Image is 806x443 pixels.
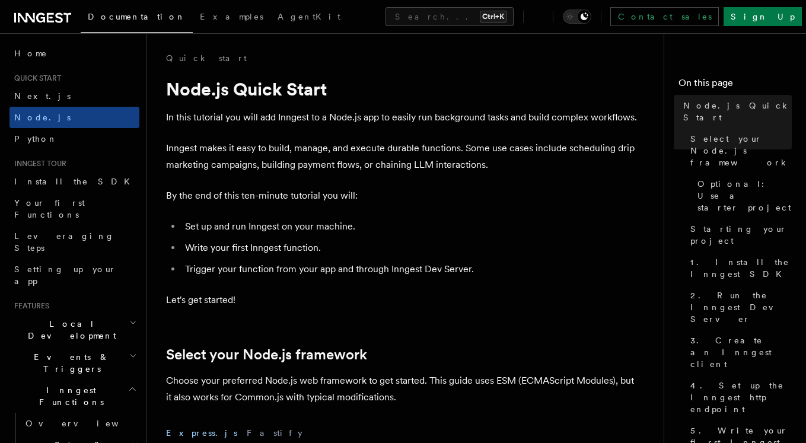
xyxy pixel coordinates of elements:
[181,240,641,256] li: Write your first Inngest function.
[166,109,641,126] p: In this tutorial you will add Inngest to a Node.js app to easily run background tasks and build c...
[9,171,139,192] a: Install the SDK
[166,292,641,308] p: Let's get started!
[9,384,128,408] span: Inngest Functions
[193,4,270,32] a: Examples
[9,43,139,64] a: Home
[686,128,792,173] a: Select your Node.js framework
[690,256,792,280] span: 1. Install the Inngest SDK
[14,231,114,253] span: Leveraging Steps
[181,261,641,278] li: Trigger your function from your app and through Inngest Dev Server.
[9,318,129,342] span: Local Development
[9,346,139,380] button: Events & Triggers
[9,74,61,83] span: Quick start
[610,7,719,26] a: Contact sales
[697,178,792,213] span: Optional: Use a starter project
[9,159,66,168] span: Inngest tour
[14,198,85,219] span: Your first Functions
[166,187,641,204] p: By the end of this ten-minute tutorial you will:
[690,289,792,325] span: 2. Run the Inngest Dev Server
[166,78,641,100] h1: Node.js Quick Start
[14,264,116,286] span: Setting up your app
[9,225,139,259] a: Leveraging Steps
[166,52,247,64] a: Quick start
[166,372,641,406] p: Choose your preferred Node.js web framework to get started. This guide uses ESM (ECMAScript Modul...
[686,251,792,285] a: 1. Install the Inngest SDK
[563,9,591,24] button: Toggle dark mode
[9,128,139,149] a: Python
[686,285,792,330] a: 2. Run the Inngest Dev Server
[678,76,792,95] h4: On this page
[270,4,348,32] a: AgentKit
[678,95,792,128] a: Node.js Quick Start
[14,91,71,101] span: Next.js
[690,380,792,415] span: 4. Set up the Inngest http endpoint
[386,7,514,26] button: Search...Ctrl+K
[21,413,139,434] a: Overview
[9,301,49,311] span: Features
[690,133,792,168] span: Select your Node.js framework
[14,113,71,122] span: Node.js
[9,380,139,413] button: Inngest Functions
[9,192,139,225] a: Your first Functions
[9,107,139,128] a: Node.js
[88,12,186,21] span: Documentation
[686,330,792,375] a: 3. Create an Inngest client
[9,259,139,292] a: Setting up your app
[480,11,506,23] kbd: Ctrl+K
[200,12,263,21] span: Examples
[724,7,802,26] a: Sign Up
[693,173,792,218] a: Optional: Use a starter project
[14,134,58,144] span: Python
[14,47,47,59] span: Home
[26,419,148,428] span: Overview
[9,85,139,107] a: Next.js
[181,218,641,235] li: Set up and run Inngest on your machine.
[14,177,137,186] span: Install the SDK
[9,351,129,375] span: Events & Triggers
[686,218,792,251] a: Starting your project
[9,313,139,346] button: Local Development
[166,140,641,173] p: Inngest makes it easy to build, manage, and execute durable functions. Some use cases include sch...
[166,346,367,363] a: Select your Node.js framework
[278,12,340,21] span: AgentKit
[683,100,792,123] span: Node.js Quick Start
[81,4,193,33] a: Documentation
[686,375,792,420] a: 4. Set up the Inngest http endpoint
[690,223,792,247] span: Starting your project
[690,334,792,370] span: 3. Create an Inngest client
